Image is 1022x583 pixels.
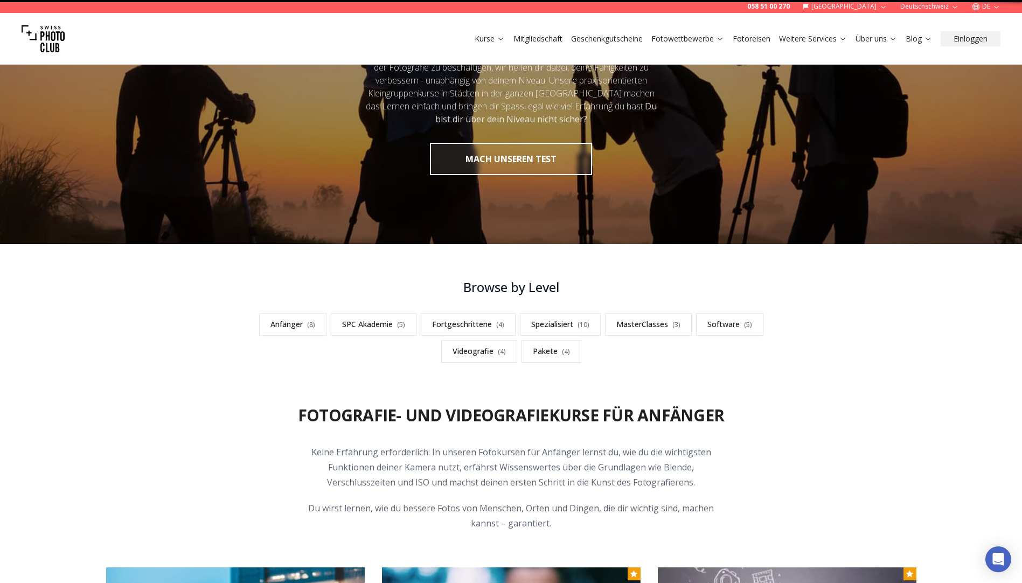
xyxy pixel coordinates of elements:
span: ( 4 ) [496,320,504,329]
span: ( 4 ) [562,347,570,356]
div: Open Intercom Messenger [985,546,1011,572]
a: Videografie(4) [441,340,517,363]
button: MACH UNSEREN TEST [430,143,592,175]
div: Egal, ob du nur ein paar Stunden oder ein ganzes Jahr Zeit hast, um dich mit der Fotografie zu be... [365,48,658,126]
button: Geschenkgutscheine [567,31,647,46]
p: Du wirst lernen, wie du bessere Fotos von Menschen, Orten und Dingen, die dir wichtig sind, mache... [304,501,718,531]
button: Fotoreisen [728,31,775,46]
p: Keine Erfahrung erforderlich: In unseren Fotokursen für Anfänger lernst du, wie du die wichtigste... [304,445,718,490]
button: Fotowettbewerbe [647,31,728,46]
a: Spezialisiert(10) [520,313,601,336]
a: Über uns [856,33,897,44]
span: ( 8 ) [307,320,315,329]
button: Blog [901,31,936,46]
a: Fotowettbewerbe [651,33,724,44]
a: 058 51 00 270 [747,2,790,11]
button: Weitere Services [775,31,851,46]
button: Über uns [851,31,901,46]
a: SPC Akademie(5) [331,313,416,336]
span: ( 5 ) [744,320,752,329]
a: Geschenkgutscheine [571,33,643,44]
h2: Fotografie- und Videografiekurse für Anfänger [298,406,724,425]
button: Mitgliedschaft [509,31,567,46]
a: Fortgeschrittene(4) [421,313,516,336]
a: Software(5) [696,313,763,336]
button: Einloggen [941,31,1000,46]
a: Blog [906,33,932,44]
span: ( 4 ) [498,347,506,356]
a: Fotoreisen [733,33,770,44]
span: ( 5 ) [397,320,405,329]
a: Kurse [475,33,505,44]
button: Kurse [470,31,509,46]
a: Weitere Services [779,33,847,44]
a: Pakete(4) [522,340,581,363]
span: ( 3 ) [672,320,680,329]
img: Swiss photo club [22,17,65,60]
a: MasterClasses(3) [605,313,692,336]
a: Anfänger(8) [259,313,326,336]
span: ( 10 ) [578,320,589,329]
a: Mitgliedschaft [513,33,562,44]
h3: Browse by Level [244,279,778,296]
